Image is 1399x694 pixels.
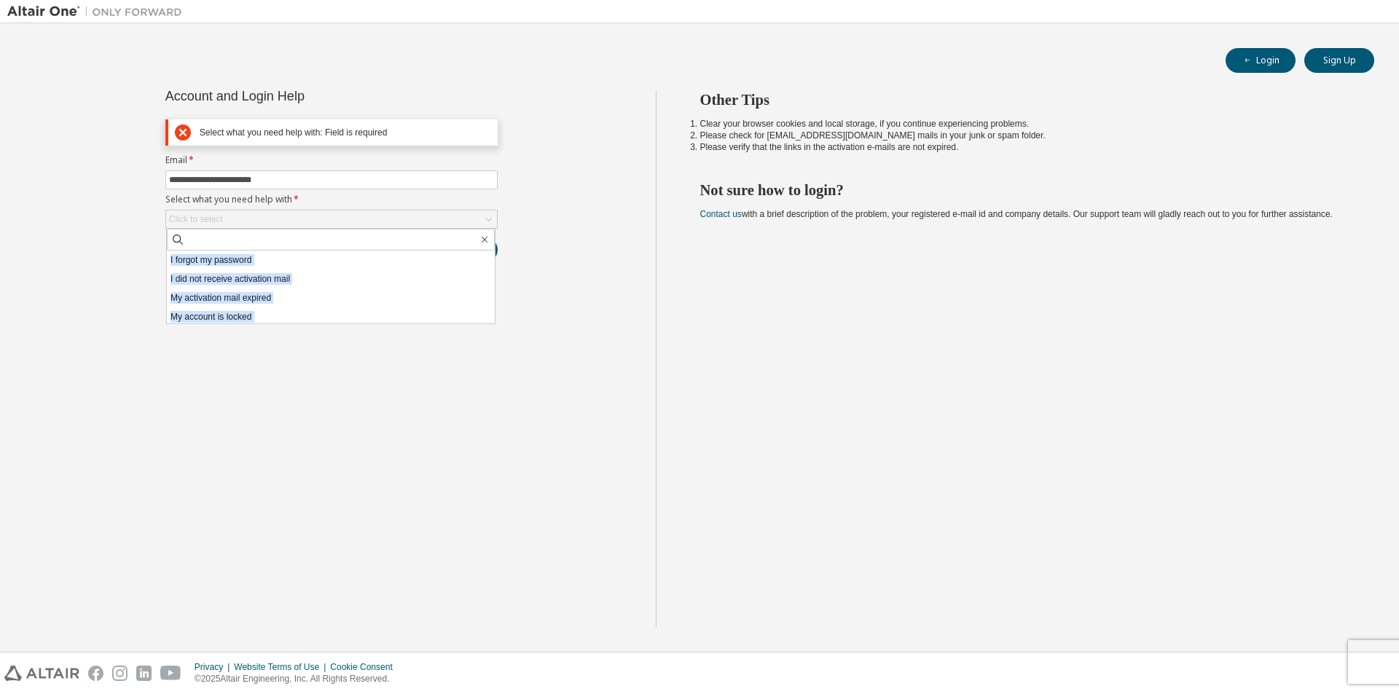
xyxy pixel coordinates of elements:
[165,154,498,166] label: Email
[700,209,742,219] a: Contact us
[88,666,103,681] img: facebook.svg
[1304,48,1374,73] button: Sign Up
[112,666,128,681] img: instagram.svg
[700,181,1349,200] h2: Not sure how to login?
[330,661,401,673] div: Cookie Consent
[195,661,234,673] div: Privacy
[195,673,401,685] p: © 2025 Altair Engineering, Inc. All Rights Reserved.
[234,661,330,673] div: Website Terms of Use
[7,4,189,19] img: Altair One
[167,251,495,269] li: I forgot my password
[4,666,79,681] img: altair_logo.svg
[166,210,497,228] div: Click to select
[160,666,181,681] img: youtube.svg
[165,90,431,102] div: Account and Login Help
[700,209,1333,219] span: with a brief description of the problem, your registered e-mail id and company details. Our suppo...
[200,127,491,138] div: Select what you need help with: Field is required
[700,90,1349,109] h2: Other Tips
[1226,48,1296,73] button: Login
[169,213,223,225] div: Click to select
[700,118,1349,130] li: Clear your browser cookies and local storage, if you continue experiencing problems.
[136,666,152,681] img: linkedin.svg
[165,194,498,205] label: Select what you need help with
[700,141,1349,153] li: Please verify that the links in the activation e-mails are not expired.
[700,130,1349,141] li: Please check for [EMAIL_ADDRESS][DOMAIN_NAME] mails in your junk or spam folder.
